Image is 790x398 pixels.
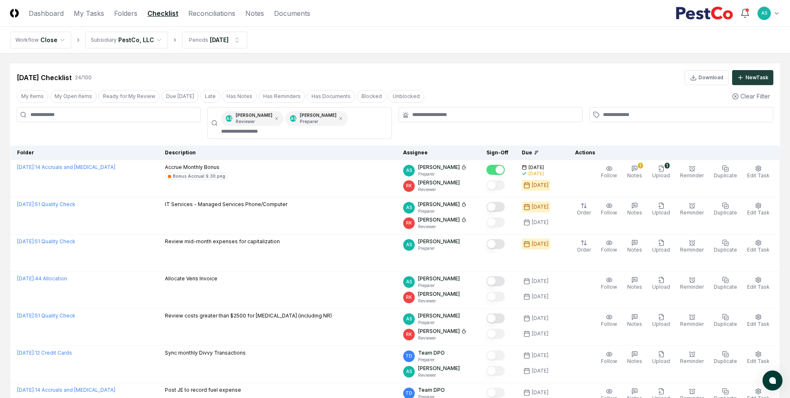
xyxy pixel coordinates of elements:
[680,209,704,216] span: Reminder
[418,298,460,304] p: Reviewer
[17,387,35,393] span: [DATE] :
[577,209,591,216] span: Order
[173,173,225,179] div: Bonus Accrual 9.30.png
[626,164,644,181] button: 1Notes
[638,163,643,169] div: 1
[627,321,642,327] span: Notes
[486,165,505,175] button: Mark complete
[532,330,548,338] div: [DATE]
[577,247,591,253] span: Order
[406,183,412,189] span: RK
[601,358,617,364] span: Follow
[626,312,644,330] button: Notes
[714,209,737,216] span: Duplicate
[680,358,704,364] span: Reminder
[532,389,548,396] div: [DATE]
[745,349,771,367] button: Edit Task
[418,275,460,282] p: [PERSON_NAME]
[650,201,672,218] button: Upload
[75,74,92,81] div: 24 / 100
[747,284,770,290] span: Edit Task
[522,149,555,156] div: Due
[274,8,310,18] a: Documents
[50,90,97,103] button: My Open Items
[222,90,257,103] button: Has Notes
[98,90,160,103] button: Ready for My Review
[188,8,235,18] a: Reconciliations
[601,209,617,216] span: Follow
[418,171,466,177] p: Preparer
[406,316,412,322] span: AS
[418,312,460,320] p: [PERSON_NAME]
[17,312,75,319] a: [DATE]:51 Quality Check
[147,8,178,18] a: Checklist
[486,276,505,286] button: Mark complete
[532,181,548,189] div: [DATE]
[601,321,617,327] span: Follow
[17,201,75,207] a: [DATE]:51 Quality Check
[10,32,247,48] nav: breadcrumb
[10,9,19,18] img: Logo
[418,335,466,341] p: Reviewer
[486,388,505,398] button: Mark complete
[357,90,386,103] button: Blocked
[189,36,208,44] div: Periods
[745,312,771,330] button: Edit Task
[712,164,739,181] button: Duplicate
[685,70,729,85] button: Download
[418,290,460,298] p: [PERSON_NAME]
[406,353,412,359] span: TD
[418,208,466,214] p: Preparer
[601,247,617,253] span: Follow
[626,275,644,292] button: Notes
[747,358,770,364] span: Edit Task
[165,275,217,282] p: Allocate Veris Invoice
[486,202,505,212] button: Mark complete
[599,349,619,367] button: Follow
[290,116,296,122] span: AS
[17,90,48,103] button: My Items
[406,220,412,226] span: RK
[714,172,737,179] span: Duplicate
[532,240,548,248] div: [DATE]
[532,293,548,300] div: [DATE]
[745,201,771,218] button: Edit Task
[406,294,412,300] span: RK
[575,201,593,218] button: Order
[486,217,505,227] button: Mark complete
[114,8,137,18] a: Folders
[575,238,593,255] button: Order
[15,36,39,44] div: Workflow
[675,7,733,20] img: PestCo logo
[652,247,670,253] span: Upload
[680,172,704,179] span: Reminder
[532,219,548,226] div: [DATE]
[714,358,737,364] span: Duplicate
[406,368,412,375] span: AS
[747,209,770,216] span: Edit Task
[712,275,739,292] button: Duplicate
[652,172,670,179] span: Upload
[17,312,35,319] span: [DATE] :
[406,331,412,338] span: RK
[418,179,460,186] p: [PERSON_NAME]
[406,204,412,211] span: AS
[480,146,515,160] th: Sign-Off
[165,173,228,180] a: Bonus Accrual 9.30.png
[418,224,466,230] p: Reviewer
[678,238,705,255] button: Reminder
[747,321,770,327] span: Edit Task
[259,90,305,103] button: Has Reminders
[165,386,241,394] p: Post JE to record fuel expense
[626,201,644,218] button: Notes
[652,284,670,290] span: Upload
[680,284,704,290] span: Reminder
[307,90,355,103] button: Has Documents
[532,352,548,359] div: [DATE]
[300,112,336,125] div: [PERSON_NAME]
[236,112,272,125] div: [PERSON_NAME]
[650,349,672,367] button: Upload
[406,390,412,396] span: TD
[388,90,424,103] button: Unblocked
[165,349,246,357] p: Sync monthly Divvy Transactions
